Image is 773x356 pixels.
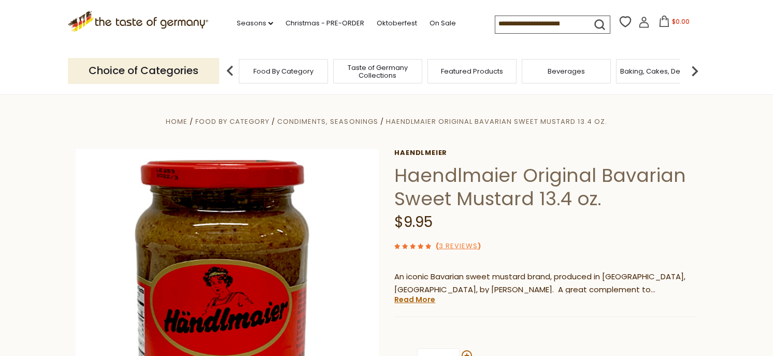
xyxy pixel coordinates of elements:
[386,117,607,126] a: Haendlmaier Original Bavarian Sweet Mustard 13.4 oz.
[620,67,700,75] a: Baking, Cakes, Desserts
[68,58,219,83] p: Choice of Categories
[652,16,696,31] button: $0.00
[548,67,585,75] a: Beverages
[277,117,378,126] a: Condiments, Seasonings
[253,67,313,75] a: Food By Category
[394,149,697,157] a: Haendlmeier
[377,18,417,29] a: Oktoberfest
[684,61,705,81] img: next arrow
[394,270,697,296] p: An iconic Bavarian sweet mustard brand, produced in [GEOGRAPHIC_DATA], [GEOGRAPHIC_DATA], by [PER...
[430,18,456,29] a: On Sale
[195,117,269,126] a: Food By Category
[436,241,481,251] span: ( )
[441,67,503,75] a: Featured Products
[166,117,188,126] a: Home
[394,212,433,232] span: $9.95
[285,18,364,29] a: Christmas - PRE-ORDER
[394,294,435,305] a: Read More
[336,64,419,79] a: Taste of Germany Collections
[237,18,273,29] a: Seasons
[672,17,690,26] span: $0.00
[394,164,697,210] h1: Haendlmaier Original Bavarian Sweet Mustard 13.4 oz.
[439,241,478,252] a: 3 Reviews
[220,61,240,81] img: previous arrow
